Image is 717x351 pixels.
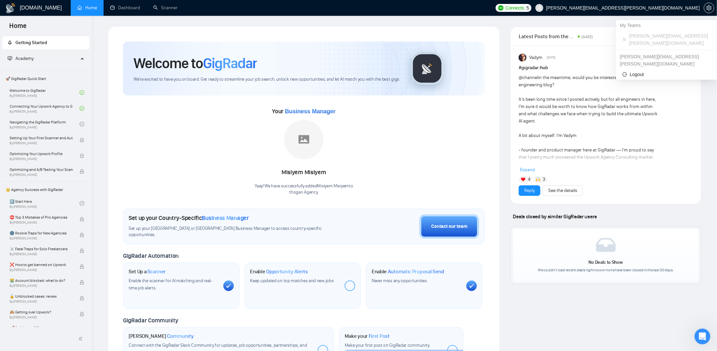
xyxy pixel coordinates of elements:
[80,217,84,222] span: lock
[538,268,674,272] span: We couldn’t load recent deals right now or none have been closed in the last 30 days.
[10,246,73,252] span: ☠️ Fatal Traps for Solo Freelancers
[10,293,73,300] span: 🔓 Unblocked cases: review
[519,185,540,196] button: Reply
[80,106,84,111] span: check-circle
[510,211,600,222] span: Deals closed by similar GigRadar users
[147,268,166,275] span: Scanner
[266,268,308,275] span: Opportunity Alerts
[10,214,73,221] span: ⛔ Top 3 Mistakes of Pro Agencies
[15,56,34,61] span: Academy
[369,333,390,339] span: First Post
[129,333,194,339] h1: [PERSON_NAME]
[521,177,526,182] img: ❤️
[530,54,543,61] span: Vadym
[10,277,73,284] span: 😭 Account blocked: what to do?
[411,52,444,85] img: gigradar-logo.png
[10,196,80,211] a: 1️⃣ Start HereBy[PERSON_NAME]
[15,40,47,45] span: Getting Started
[80,138,84,142] span: lock
[129,214,249,222] h1: Set up your Country-Specific
[10,101,80,116] a: Connecting Your Upwork Agency to GigRadarBy[PERSON_NAME]
[704,3,714,13] button: setting
[80,312,84,316] span: lock
[80,153,84,158] span: lock
[10,150,73,157] span: Optimizing Your Upwork Profile
[519,64,693,71] h1: # gigradar-hub
[10,157,73,161] span: By [PERSON_NAME]
[10,85,80,100] a: Welcome to GigRadarBy[PERSON_NAME]
[272,108,336,115] span: Your
[345,342,430,348] span: Make your first post on GigRadar community.
[596,238,616,252] img: empty-box
[3,183,89,196] span: 👑 Agency Success with GigRadar
[10,300,73,304] span: By [PERSON_NAME]
[431,223,467,230] div: Contact our team
[285,108,335,115] span: Business Manager
[10,268,73,272] span: By [PERSON_NAME]
[10,236,73,240] span: By [PERSON_NAME]
[134,54,257,72] h1: Welcome to
[519,74,658,241] div: in the meantime, would you be interested in the founder’s engineering blog? It’s been long time s...
[629,32,710,47] span: [PERSON_NAME][EMAIL_ADDRESS][PERSON_NAME][DOMAIN_NAME]
[129,278,212,291] span: Enable the scanner for AI matching and real-time job alerts.
[10,141,73,145] span: By [PERSON_NAME]
[419,214,479,239] button: Contact our team
[10,315,73,319] span: By [PERSON_NAME]
[372,278,428,283] span: Never miss any opportunities.
[8,56,12,61] span: fund-projection-screen
[520,167,535,173] span: Expand
[110,5,140,11] a: dashboardDashboard
[284,120,324,159] img: placeholder.png
[616,20,717,31] div: My Teams
[80,280,84,285] span: lock
[695,329,710,344] iframe: Intercom live chat
[129,226,339,238] span: Set up your [GEOGRAPHIC_DATA] or [GEOGRAPHIC_DATA] Business Manager to access country-specific op...
[372,268,444,275] h1: Enable
[255,189,353,196] p: thogan Agency .
[10,221,73,225] span: By [PERSON_NAME]
[623,71,710,78] span: Logout
[80,122,84,126] span: check-circle
[80,201,84,206] span: check-circle
[345,333,390,339] h1: Make your
[547,55,556,61] span: [DATE]
[255,183,353,196] div: Yaay! We have successfully added Misiyem Misiyem to
[528,176,531,183] span: 4
[2,36,89,49] li: Getting Started
[3,72,89,85] span: 🚀 GigRadar Quick Start
[153,5,178,11] a: searchScanner
[519,54,527,62] img: Vadym
[543,176,546,183] span: 3
[524,187,535,194] a: Reply
[388,268,444,275] span: Automatic Proposal Send
[498,5,504,11] img: upwork-logo.png
[582,35,593,39] span: [DATE]
[536,177,540,182] img: 🙌
[10,325,73,331] span: 🚀 Sell Yourself First
[543,185,583,196] button: See the details
[527,4,529,12] span: 5
[10,166,73,173] span: Optimizing and A/B Testing Your Scanner for Better Results
[8,40,12,45] span: rocket
[8,56,34,61] span: Academy
[255,167,353,178] div: Misiyem Misiyem
[589,259,623,265] span: No Deals to Show
[250,268,308,275] h1: Enable
[77,5,97,11] a: homeHome
[80,264,84,269] span: lock
[616,51,717,69] div: todd.hogan@geeksforgrowth.com
[80,296,84,301] span: lock
[4,21,32,35] span: Home
[250,278,335,283] span: Keep updated on top matches and new jobs.
[10,309,73,315] span: 🙈 Getting over Upwork?
[548,187,577,194] a: See the details
[80,233,84,237] span: lock
[623,72,627,77] span: logout
[10,230,73,236] span: 🌚 Rookie Traps for New Agencies
[10,252,73,256] span: By [PERSON_NAME]
[623,38,627,41] span: team
[167,333,194,339] span: Community
[203,54,257,72] span: GigRadar
[519,32,576,40] span: Latest Posts from the GigRadar Community
[123,252,179,259] span: GigRadar Automation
